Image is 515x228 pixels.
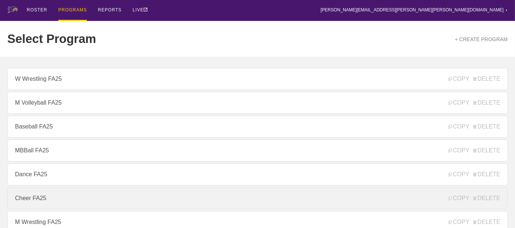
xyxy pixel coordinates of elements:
a: MBBall FA25 [7,140,508,162]
a: Cheer FA25 [7,187,508,209]
iframe: Chat Widget [383,143,515,228]
a: Baseball FA25 [7,116,508,138]
a: M Volleyball FA25 [7,92,508,114]
a: + CREATE PROGRAM [455,36,508,42]
span: DELETE [473,123,500,130]
span: COPY [448,76,469,82]
img: logo [7,7,18,13]
span: COPY [448,99,469,106]
span: COPY [448,123,469,130]
span: DELETE [473,76,500,82]
a: W Wrestling FA25 [7,68,508,90]
span: DELETE [473,99,500,106]
div: ▼ [505,8,508,12]
a: Dance FA25 [7,163,508,185]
